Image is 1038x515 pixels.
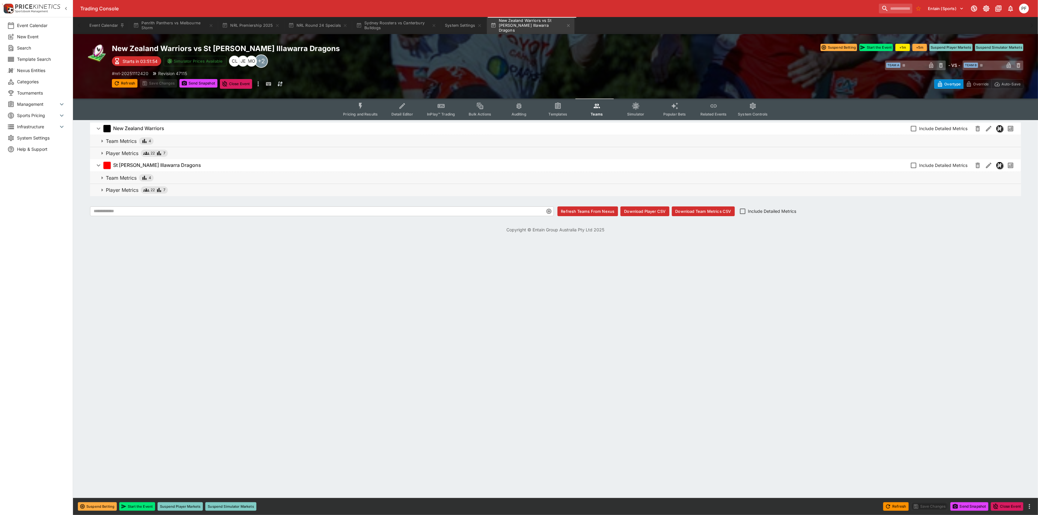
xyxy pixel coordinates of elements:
[944,81,961,87] p: Overtype
[73,226,1038,233] p: Copyright © Entain Group Australia Pty Ltd 2025
[158,70,187,77] p: Revision 47115
[2,2,14,15] img: PriceKinetics Logo
[112,79,137,88] button: Refresh
[17,146,65,152] span: Help & Support
[973,81,989,87] p: Override
[969,3,980,14] button: Connected to PK
[934,79,963,89] button: Overtype
[352,17,440,34] button: Sydney Roosters vs Canterbury Bulldogs
[912,44,927,51] button: +5m
[981,3,992,14] button: Toggle light/dark mode
[821,44,857,51] button: Suspend Betting
[883,502,909,511] button: Refresh
[343,112,378,116] span: Pricing and Results
[948,62,960,68] h6: - VS -
[963,79,991,89] button: Override
[914,4,923,13] button: No Bookmarks
[748,208,797,214] span: Include Detailed Metrics
[17,56,65,62] span: Template Search
[964,63,978,68] span: Team B
[1005,3,1016,14] button: Notifications
[17,33,65,40] span: New Event
[112,44,568,53] h2: Copy To Clipboard
[17,90,65,96] span: Tournaments
[1026,503,1033,510] button: more
[123,58,158,64] p: Starts in 03:51:54
[113,162,201,168] h6: St [PERSON_NAME] Illawarra Dragons
[1019,4,1029,13] div: Peter Fairgrieve
[950,502,988,511] button: Send Snapshot
[17,101,58,107] span: Management
[1002,81,1021,87] p: Auto-Save
[220,79,252,89] button: Close Event
[255,79,262,89] button: more
[255,54,268,68] div: +2
[338,99,772,120] div: Event type filters
[993,3,1004,14] button: Documentation
[90,135,1021,147] button: Team Metrics4
[151,187,155,193] span: 22
[591,112,603,116] span: Teams
[119,502,155,511] button: Start the Event
[738,112,768,116] span: System Controls
[113,125,164,132] h6: New Zealand Warriors
[1005,160,1016,171] button: Past Performances
[487,17,575,34] button: New Zealand Warriors vs St [PERSON_NAME] Illawarra Dragons
[90,184,1021,196] button: Player Metrics227
[90,123,1021,135] button: New Zealand WarriorsInclude Detailed MetricsNexusPast Performances
[994,123,1005,134] button: Nexus
[17,78,65,85] span: Categories
[164,56,227,66] button: Simulator Prices Available
[163,187,165,193] span: 7
[285,17,352,34] button: NRL Round 24 Specials
[218,17,283,34] button: NRL Premiership 2025
[90,147,1021,159] button: Player Metrics227
[991,79,1023,89] button: Auto-Save
[996,125,1003,132] img: nexus.svg
[151,150,155,156] span: 22
[441,17,485,34] button: System Settings
[663,112,686,116] span: Popular Bets
[996,162,1003,169] div: Nexus
[246,56,257,67] div: Mark O'Loughlan
[469,112,491,116] span: Bulk Actions
[549,112,567,116] span: Templates
[149,138,151,144] span: 4
[1017,2,1031,15] button: Peter Fairgrieve
[879,4,912,13] input: search
[672,206,735,216] button: Download Team Metrics CSV
[15,10,48,13] img: Sportsbook Management
[17,135,65,141] span: System Settings
[106,137,137,145] p: Team Metrics
[78,502,117,511] button: Suspend Betting
[229,56,240,67] div: Chad Liu
[15,4,60,9] img: PriceKinetics
[512,112,526,116] span: Auditing
[996,162,1003,169] img: nexus.svg
[919,162,967,168] span: Include Detailed Metrics
[994,160,1005,171] button: Nexus
[17,22,65,29] span: Event Calendar
[149,175,151,181] span: 4
[106,174,137,181] p: Team Metrics
[919,125,967,132] span: Include Detailed Metrics
[238,56,248,67] div: James Edlin
[991,502,1023,511] button: Close Event
[179,79,217,88] button: Send Snapshot
[17,67,65,74] span: Nexus Entities
[427,112,455,116] span: InPlay™ Trading
[895,44,910,51] button: +1m
[86,17,128,34] button: Event Calendar
[996,125,1003,132] div: Nexus
[859,44,893,51] button: Start the Event
[975,44,1024,51] button: Suspend Simulator Markets
[106,150,138,157] p: Player Metrics
[627,112,644,116] span: Simulator
[934,79,1023,89] div: Start From
[925,4,967,13] button: Select Tenant
[557,206,618,216] button: Refresh Teams From Nexus
[1005,123,1016,134] button: Past Performances
[88,44,107,63] img: rugby_league.png
[17,112,58,119] span: Sports Pricing
[205,502,256,511] button: Suspend Simulator Markets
